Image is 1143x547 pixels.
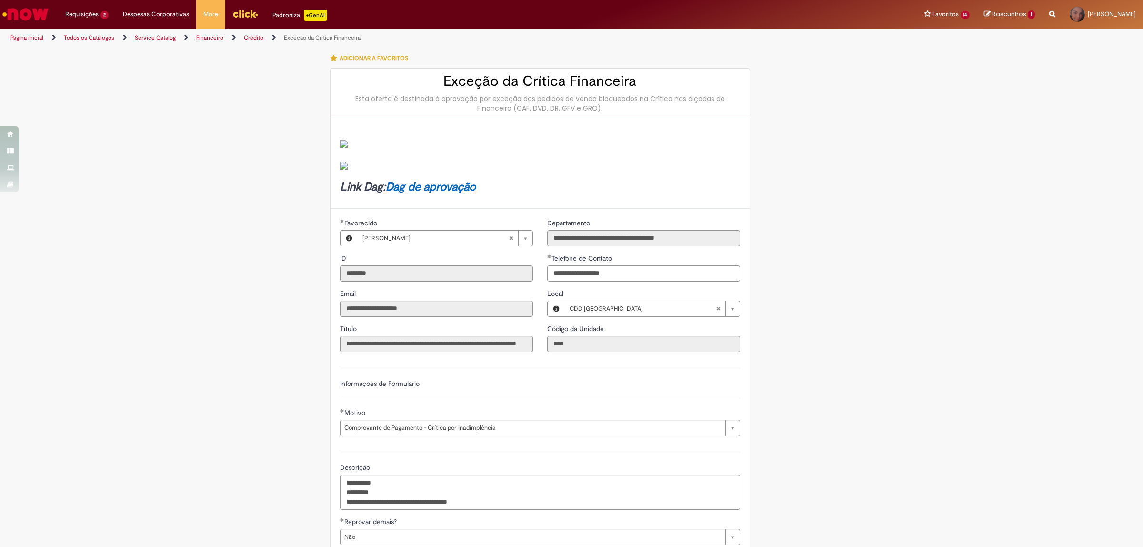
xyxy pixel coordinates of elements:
label: Informações de Formulário [340,379,420,388]
h2: Exceção da Crítica Financeira [340,73,740,89]
span: Telefone de Contato [551,254,614,263]
textarea: Descrição [340,475,740,510]
p: +GenAi [304,10,327,21]
input: Título [340,336,533,352]
button: Adicionar a Favoritos [330,48,413,68]
button: Local, Visualizar este registro CDD Santa Cruz do Sul [548,301,565,316]
a: Service Catalog [135,34,176,41]
span: 1 [1028,10,1035,19]
span: Não [344,529,721,545]
span: 2 [100,11,109,19]
input: ID [340,265,533,282]
a: Página inicial [10,34,43,41]
label: Somente leitura - Departamento [547,218,592,228]
div: Esta oferta é destinada à aprovação por exceção dos pedidos de venda bloqueados na Crítica nas al... [340,94,740,113]
input: Telefone de Contato [547,265,740,282]
span: Somente leitura - Código da Unidade [547,324,606,333]
a: Exceção da Crítica Financeira [284,34,361,41]
span: Obrigatório Preenchido [547,254,551,258]
span: CDD [GEOGRAPHIC_DATA] [570,301,716,316]
span: Obrigatório Preenchido [340,518,344,522]
div: Padroniza [272,10,327,21]
a: Crédito [244,34,263,41]
span: Obrigatório Preenchido [340,219,344,223]
span: Adicionar a Favoritos [340,54,408,62]
span: Somente leitura - Título [340,324,359,333]
strong: Link Dag: [340,180,476,194]
span: Favoritos [932,10,959,19]
label: Somente leitura - Código da Unidade [547,324,606,334]
abbr: Limpar campo Local [711,301,725,316]
span: Requisições [65,10,99,19]
span: Reprovar demais? [344,517,399,526]
span: 14 [961,11,970,19]
a: Todos os Catálogos [64,34,114,41]
abbr: Limpar campo Favorecido [504,231,518,246]
a: Rascunhos [984,10,1035,19]
ul: Trilhas de página [7,29,755,47]
span: [PERSON_NAME] [362,231,509,246]
span: Comprovante de Pagamento - Crítica por Inadimplência [344,420,721,436]
span: Necessários - Favorecido [344,219,379,227]
a: [PERSON_NAME]Limpar campo Favorecido [358,231,532,246]
a: CDD [GEOGRAPHIC_DATA]Limpar campo Local [565,301,740,316]
span: More [203,10,218,19]
input: Código da Unidade [547,336,740,352]
input: Email [340,301,533,317]
span: Rascunhos [992,10,1026,19]
img: click_logo_yellow_360x200.png [232,7,258,21]
a: Financeiro [196,34,223,41]
button: Favorecido, Visualizar este registro Giselle Da Silva Nunes [341,231,358,246]
img: sys_attachment.do [340,140,348,148]
label: Somente leitura - Título [340,324,359,334]
span: Despesas Corporativas [123,10,189,19]
span: Motivo [344,408,367,417]
label: Somente leitura - ID [340,253,348,263]
img: sys_attachment.do [340,162,348,170]
img: ServiceNow [1,5,50,24]
span: Descrição [340,463,372,472]
span: Somente leitura - ID [340,254,348,263]
label: Somente leitura - Email [340,289,358,298]
a: Dag de aprovação [386,180,476,194]
span: [PERSON_NAME] [1088,10,1136,18]
span: Obrigatório Preenchido [340,409,344,413]
span: Somente leitura - Departamento [547,219,592,227]
input: Departamento [547,230,740,246]
span: Local [547,289,565,298]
